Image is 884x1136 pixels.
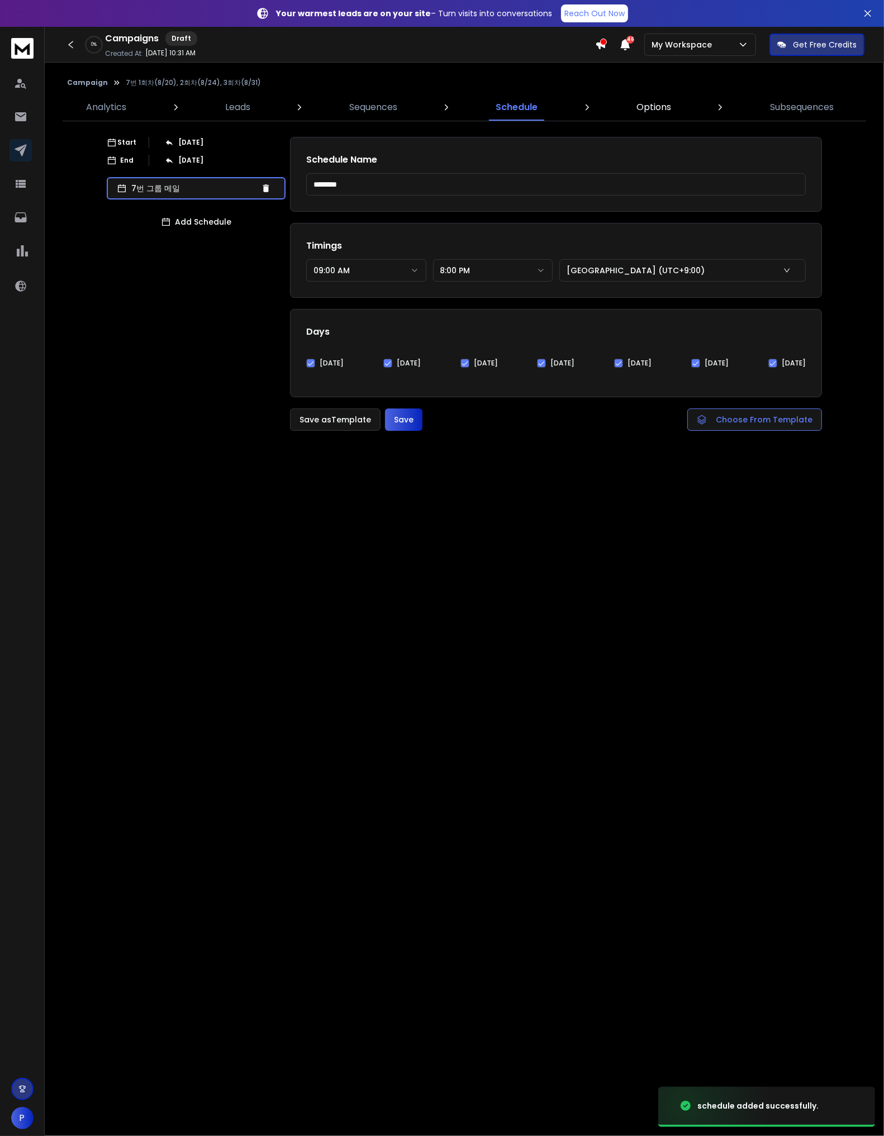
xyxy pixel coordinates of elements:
[105,32,159,45] h1: Campaigns
[320,359,344,368] label: [DATE]
[385,408,422,431] button: Save
[550,359,574,368] label: [DATE]
[626,36,634,44] span: 46
[496,101,538,114] p: Schedule
[276,8,552,19] p: – Turn visits into conversations
[782,359,806,368] label: [DATE]
[567,265,709,276] p: [GEOGRAPHIC_DATA] (UTC+9:00)
[145,49,196,58] p: [DATE] 10:31 AM
[630,94,678,121] a: Options
[290,408,381,431] button: Save asTemplate
[343,94,404,121] a: Sequences
[11,1107,34,1129] button: P
[107,211,286,233] button: Add Schedule
[705,359,729,368] label: [DATE]
[67,78,108,87] button: Campaign
[105,49,143,58] p: Created At:
[306,239,806,253] h1: Timings
[118,138,137,147] p: Start
[652,39,716,50] p: My Workspace
[306,153,806,167] h1: Schedule Name
[793,39,857,50] p: Get Free Credits
[489,94,544,121] a: Schedule
[433,259,553,282] button: 8:00 PM
[225,101,250,114] p: Leads
[636,101,671,114] p: Options
[628,359,652,368] label: [DATE]
[474,359,498,368] label: [DATE]
[86,101,126,114] p: Analytics
[716,414,812,425] span: Choose From Template
[165,31,197,46] div: Draft
[397,359,421,368] label: [DATE]
[561,4,628,22] a: Reach Out Now
[306,325,806,339] h1: Days
[121,156,134,165] p: End
[91,41,97,48] p: 0 %
[79,94,133,121] a: Analytics
[564,8,625,19] p: Reach Out Now
[178,138,203,147] p: [DATE]
[763,94,840,121] a: Subsequences
[178,156,203,165] p: [DATE]
[769,34,864,56] button: Get Free Credits
[306,259,426,282] button: 09:00 AM
[131,183,256,194] p: 7번 그룹 메일
[218,94,257,121] a: Leads
[276,8,431,19] strong: Your warmest leads are on your site
[126,78,261,87] p: 7번 1회차(8/20), 2회차(8/24), 3회차(8/31)
[697,1100,819,1111] div: schedule added successfully.
[11,38,34,59] img: logo
[349,101,397,114] p: Sequences
[687,408,822,431] button: Choose From Template
[770,101,834,114] p: Subsequences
